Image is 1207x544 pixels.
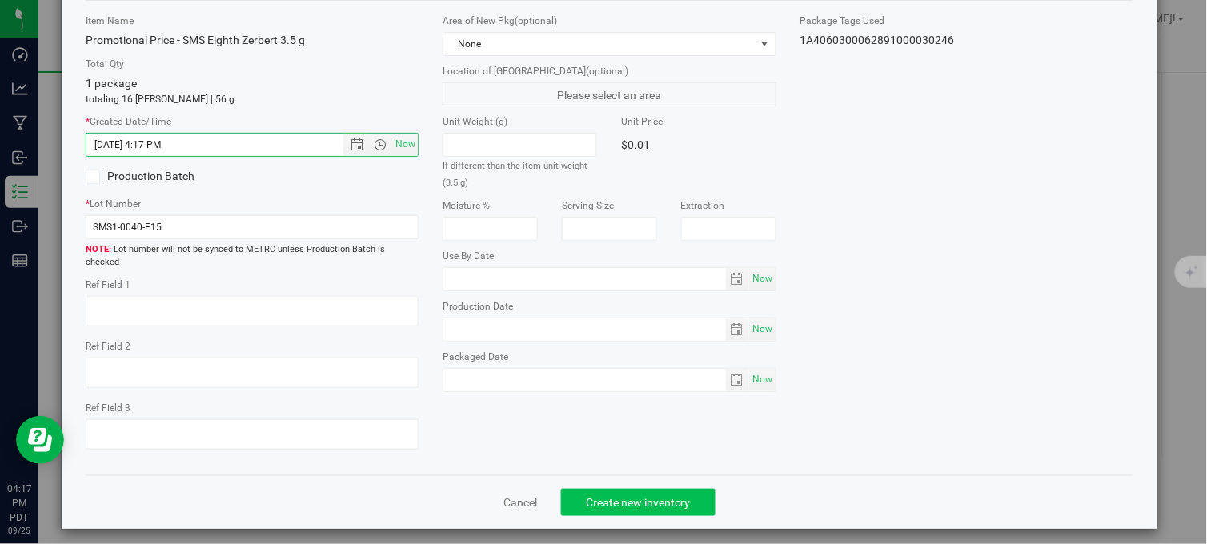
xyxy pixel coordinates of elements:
[86,77,137,90] span: 1 package
[749,369,776,391] span: select
[749,318,776,341] span: select
[86,57,419,71] label: Total Qty
[503,494,537,510] a: Cancel
[367,138,394,151] span: Open the time view
[86,243,419,270] span: Lot number will not be synced to METRC unless Production Batch is checked
[343,138,371,151] span: Open the date view
[681,198,776,213] label: Extraction
[443,161,587,188] small: If different than the item unit weight (3.5 g)
[749,267,776,290] span: Set Current date
[726,318,749,341] span: select
[726,369,749,391] span: select
[443,114,597,129] label: Unit Weight (g)
[392,133,419,156] span: Set Current date
[86,197,419,211] label: Lot Number
[586,66,628,77] span: (optional)
[86,401,419,415] label: Ref Field 3
[86,14,419,28] label: Item Name
[726,268,749,290] span: select
[443,82,776,106] span: Please select an area
[86,32,419,49] div: Promotional Price - SMS Eighth Zerbert 3.5 g
[443,350,776,364] label: Packaged Date
[16,416,64,464] iframe: Resource center
[800,14,1133,28] label: Package Tags Used
[86,278,419,292] label: Ref Field 1
[621,114,776,129] label: Unit Price
[86,168,240,185] label: Production Batch
[800,32,1133,49] div: 1A4060300062891000030246
[443,299,776,314] label: Production Date
[749,268,776,290] span: select
[515,15,557,26] span: (optional)
[561,489,716,516] button: Create new inventory
[749,318,776,341] span: Set Current date
[443,249,776,263] label: Use By Date
[443,64,776,78] label: Location of [GEOGRAPHIC_DATA]
[86,339,419,354] label: Ref Field 2
[621,133,776,157] div: $0.01
[586,496,691,509] span: Create new inventory
[443,198,538,213] label: Moisture %
[86,92,419,106] p: totaling 16 [PERSON_NAME] | 56 g
[443,33,755,55] span: None
[749,368,776,391] span: Set Current date
[562,198,657,213] label: Serving Size
[86,114,419,129] label: Created Date/Time
[443,14,776,28] label: Area of New Pkg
